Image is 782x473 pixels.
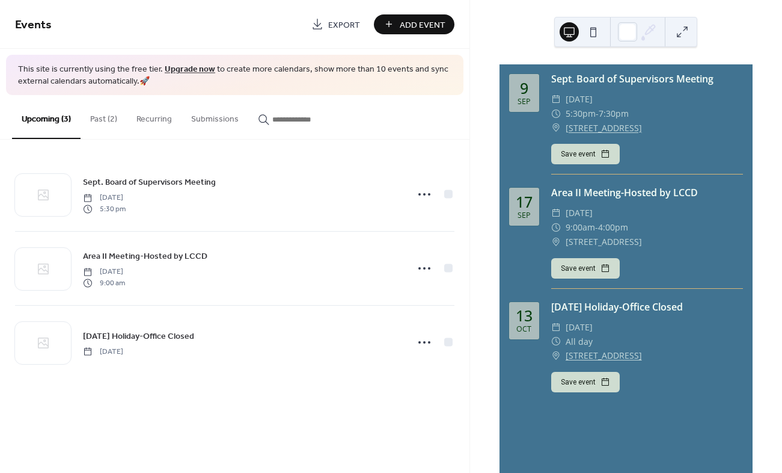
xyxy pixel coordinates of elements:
[520,81,528,96] div: 9
[518,98,531,106] div: Sep
[599,107,629,121] span: 7:30pm
[374,14,454,34] button: Add Event
[516,326,531,333] div: Oct
[595,220,598,235] span: -
[566,220,595,235] span: 9:00am
[182,95,248,138] button: Submissions
[566,206,593,220] span: [DATE]
[83,277,125,288] span: 9:00 am
[551,92,561,107] div: ​
[127,95,182,138] button: Recurring
[551,300,743,314] div: [DATE] Holiday-Office Closed
[328,19,360,31] span: Export
[566,320,593,335] span: [DATE]
[18,64,451,87] span: This site is currently using the free tier. to create more calendars, show more than 10 events an...
[83,193,126,203] span: [DATE]
[83,203,126,214] span: 5:30 pm
[566,235,642,249] span: [STREET_ADDRESS]
[516,194,533,209] div: 17
[165,61,215,78] a: Upgrade now
[551,121,561,135] div: ​
[596,107,599,121] span: -
[566,348,642,363] a: [STREET_ADDRESS]
[566,335,593,349] span: All day
[551,320,561,335] div: ​
[81,95,127,138] button: Past (2)
[551,235,561,249] div: ​
[551,72,743,86] div: Sept. Board of Supervisors Meeting
[83,330,194,342] span: [DATE] Holiday-Office Closed
[566,92,593,107] span: [DATE]
[566,121,642,135] a: [STREET_ADDRESS]
[516,308,533,323] div: 13
[83,267,125,277] span: [DATE]
[551,185,743,200] div: Area II Meeting-Hosted by LCCD
[302,14,369,34] a: Export
[83,249,207,263] a: Area II Meeting-Hosted by LCCD
[551,220,561,235] div: ​
[566,107,596,121] span: 5:30pm
[400,19,445,31] span: Add Event
[551,258,620,279] button: Save event
[83,176,216,189] span: Sept. Board of Supervisors Meeting
[551,335,561,349] div: ​
[83,250,207,263] span: Area II Meeting-Hosted by LCCD
[551,372,620,392] button: Save event
[551,206,561,220] div: ​
[83,175,216,189] a: Sept. Board of Supervisors Meeting
[83,329,194,343] a: [DATE] Holiday-Office Closed
[551,107,561,121] div: ​
[83,346,123,357] span: [DATE]
[551,348,561,363] div: ​
[551,144,620,164] button: Save event
[15,13,52,37] span: Events
[598,220,628,235] span: 4:00pm
[518,212,531,220] div: Sep
[12,95,81,139] button: Upcoming (3)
